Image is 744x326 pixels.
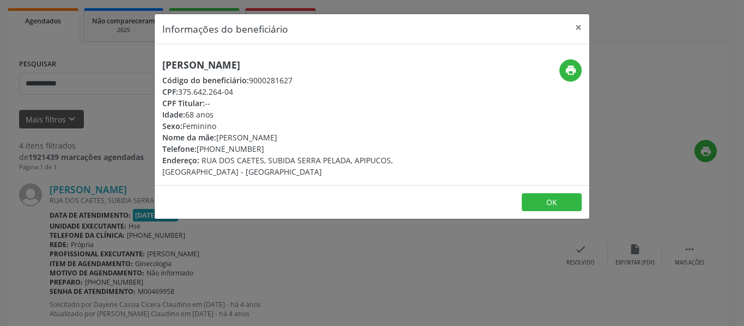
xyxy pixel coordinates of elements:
span: Endereço: [162,155,199,165]
span: RUA DOS CAETES, SUBIDA SERRA PELADA, APIPUCOS, [GEOGRAPHIC_DATA] - [GEOGRAPHIC_DATA] [162,155,393,177]
div: [PHONE_NUMBER] [162,143,437,155]
span: CPF: [162,87,178,97]
button: Close [568,14,589,41]
div: [PERSON_NAME] [162,132,437,143]
span: Código do beneficiário: [162,75,249,85]
i: print [565,64,577,76]
span: Nome da mãe: [162,132,216,143]
button: OK [522,193,582,212]
span: Idade: [162,109,185,120]
h5: [PERSON_NAME] [162,59,437,71]
div: 9000281627 [162,75,437,86]
span: CPF Titular: [162,98,205,108]
h5: Informações do beneficiário [162,22,288,36]
div: 68 anos [162,109,437,120]
span: Telefone: [162,144,197,154]
button: print [559,59,582,82]
div: 375.642.264-04 [162,86,437,97]
div: -- [162,97,437,109]
span: Sexo: [162,121,182,131]
div: Feminino [162,120,437,132]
